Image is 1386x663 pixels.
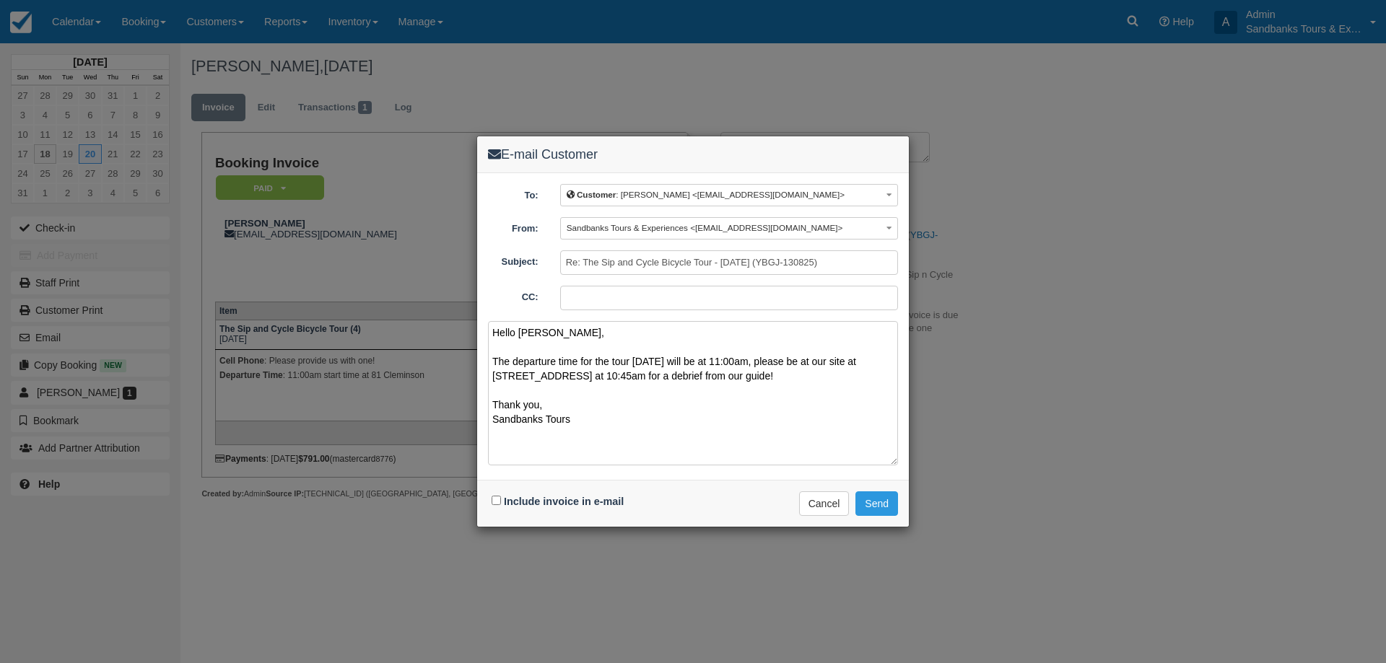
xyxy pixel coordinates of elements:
label: CC: [477,286,549,304]
button: Sandbanks Tours & Experiences <[EMAIL_ADDRESS][DOMAIN_NAME]> [560,217,898,240]
label: From: [477,217,549,236]
label: Subject: [477,250,549,269]
button: Cancel [799,491,850,516]
button: Send [855,491,898,516]
label: Include invoice in e-mail [504,496,624,507]
b: Customer [577,190,616,199]
label: To: [477,184,549,203]
span: Sandbanks Tours & Experiences <[EMAIL_ADDRESS][DOMAIN_NAME]> [567,223,843,232]
span: : [PERSON_NAME] <[EMAIL_ADDRESS][DOMAIN_NAME]> [567,190,845,199]
button: Customer: [PERSON_NAME] <[EMAIL_ADDRESS][DOMAIN_NAME]> [560,184,898,206]
h4: E-mail Customer [488,147,898,162]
